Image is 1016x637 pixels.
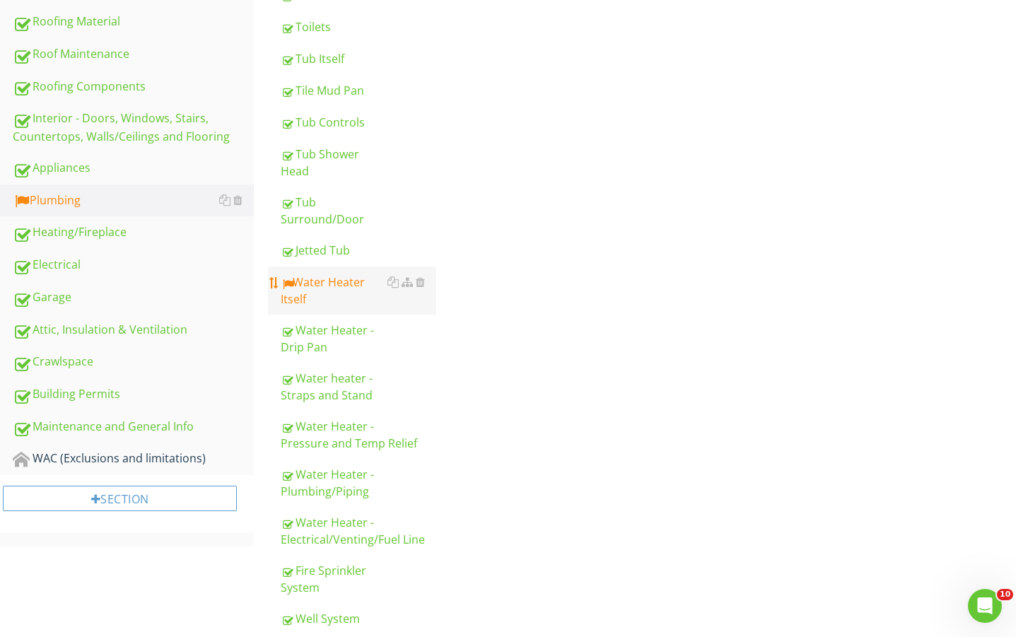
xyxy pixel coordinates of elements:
[13,450,254,468] div: WAC (Exclusions and limitations)
[281,82,436,99] div: Tile Mud Pan
[13,321,254,339] div: Attic, Insulation & Ventilation
[13,13,254,31] div: Roofing Material
[13,418,254,436] div: Maintenance and General Info
[13,192,254,210] div: Plumbing
[281,242,436,259] div: Jetted Tub
[13,256,254,274] div: Electrical
[13,45,254,64] div: Roof Maintenance
[281,322,436,356] div: Water Heater - Drip Pan
[281,194,436,228] div: Tub Surround/Door
[281,514,436,548] div: Water Heater - Electrical/Venting/Fuel Line
[997,589,1013,600] span: 10
[13,110,254,145] div: Interior - Doors, Windows, Stairs, Countertops, Walls/Ceilings and Flooring
[281,18,436,35] div: Toilets
[281,50,436,67] div: Tub Itself
[281,370,436,404] div: Water heater - Straps and Stand
[3,486,237,511] div: Section
[13,78,254,96] div: Roofing Components
[281,146,436,180] div: Tub Shower Head
[281,114,436,131] div: Tub Controls
[13,223,254,242] div: Heating/Fireplace
[281,418,436,452] div: Water Heater - Pressure and Temp Relief
[281,562,436,596] div: Fire Sprinkler System
[968,589,1002,623] iframe: Intercom live chat
[13,385,254,404] div: Building Permits
[13,159,254,177] div: Appliances
[13,288,254,307] div: Garage
[13,353,254,371] div: Crawlspace
[281,466,436,500] div: Water Heater - Plumbing/Piping
[281,610,436,627] div: Well System
[281,274,436,308] div: Water Heater Itself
